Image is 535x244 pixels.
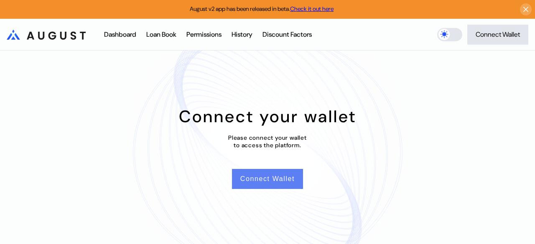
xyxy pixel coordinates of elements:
button: Connect Wallet [232,169,303,189]
a: Check it out here [290,5,334,13]
a: Permissions [181,19,227,50]
a: Dashboard [99,19,141,50]
button: Connect Wallet [467,25,528,45]
div: Discount Factors [262,30,312,39]
a: Loan Book [141,19,181,50]
div: Please connect your wallet to access the platform. [228,134,307,149]
div: History [232,30,252,39]
div: Loan Book [146,30,176,39]
div: Dashboard [104,30,136,39]
div: Connect Wallet [476,30,520,39]
a: Discount Factors [257,19,317,50]
div: Connect your wallet [179,106,357,127]
span: August v2 app has been released in beta. [190,5,334,13]
div: Permissions [186,30,222,39]
a: History [227,19,257,50]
